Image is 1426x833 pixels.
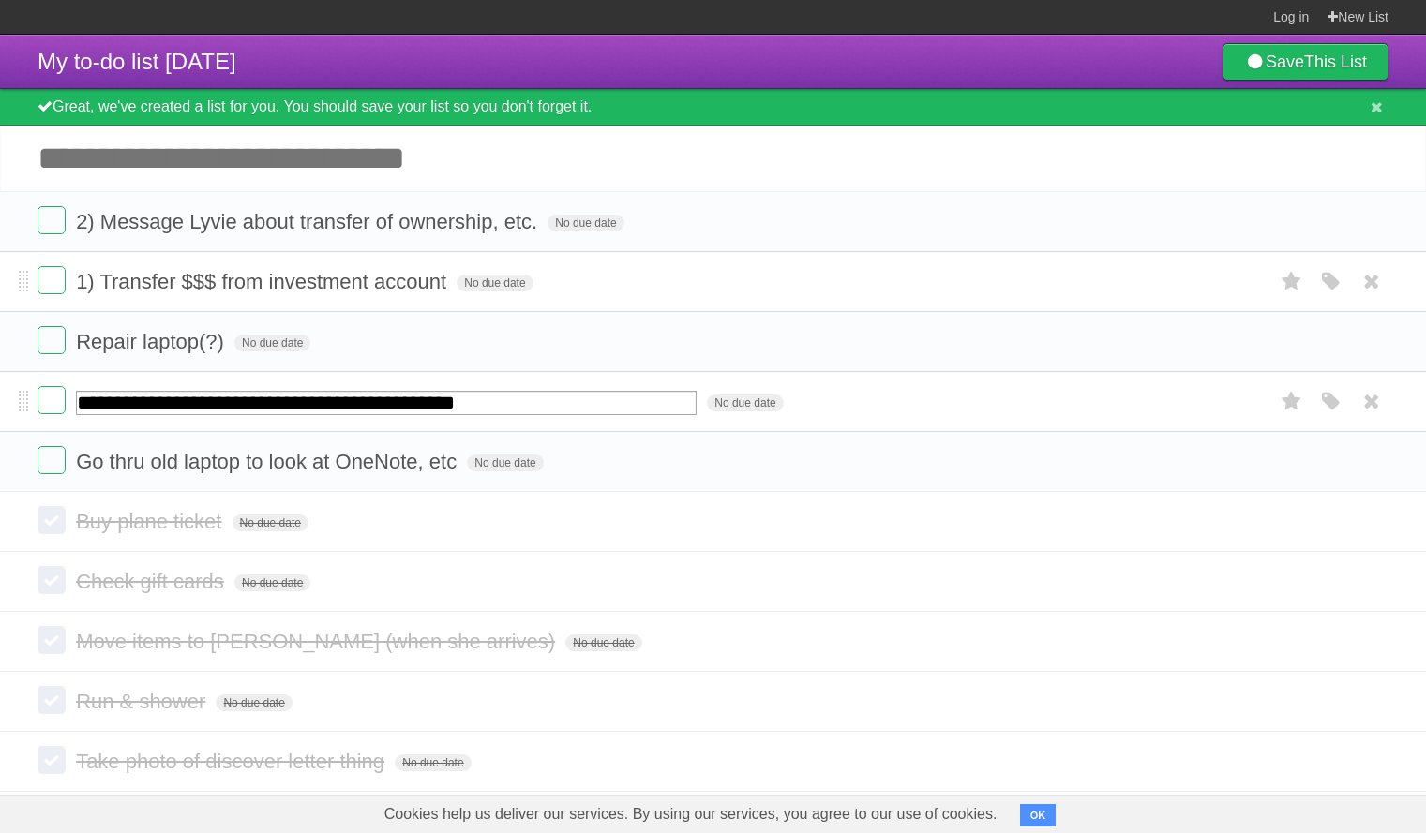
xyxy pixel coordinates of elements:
[38,386,66,414] label: Done
[38,49,236,74] span: My to-do list [DATE]
[38,626,66,654] label: Done
[565,634,641,651] span: No due date
[1304,52,1367,71] b: This List
[38,686,66,714] label: Done
[1223,43,1388,81] a: SaveThis List
[38,326,66,354] label: Done
[234,335,310,351] span: No due date
[76,570,229,593] span: Check gift cards
[216,694,292,711] span: No due date
[76,210,542,233] span: 2) Message Lyvie about transfer of ownership, etc.
[38,746,66,774] label: Done
[233,514,308,531] span: No due date
[234,574,310,591] span: No due date
[76,690,210,713] span: Run & shower
[457,275,533,291] span: No due date
[1274,266,1310,297] label: Star task
[707,394,783,411] span: No due date
[38,206,66,234] label: Done
[38,566,66,594] label: Done
[395,754,471,771] span: No due date
[76,450,461,473] span: Go thru old laptop to look at OneNote, etc
[548,215,623,231] span: No due date
[76,630,560,653] span: Move items to [PERSON_NAME] (when she arrives)
[76,330,229,353] span: Repair laptop(?)
[467,454,543,471] span: No due date
[38,266,66,294] label: Done
[366,796,1016,833] span: Cookies help us deliver our services. By using our services, you agree to our use of cookies.
[76,750,389,773] span: Take photo of discover letter thing
[1274,386,1310,417] label: Star task
[1020,804,1057,826] button: OK
[76,270,451,293] span: 1) Transfer $$$ from investment account
[38,446,66,474] label: Done
[38,506,66,534] label: Done
[76,510,226,533] span: Buy plane ticket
